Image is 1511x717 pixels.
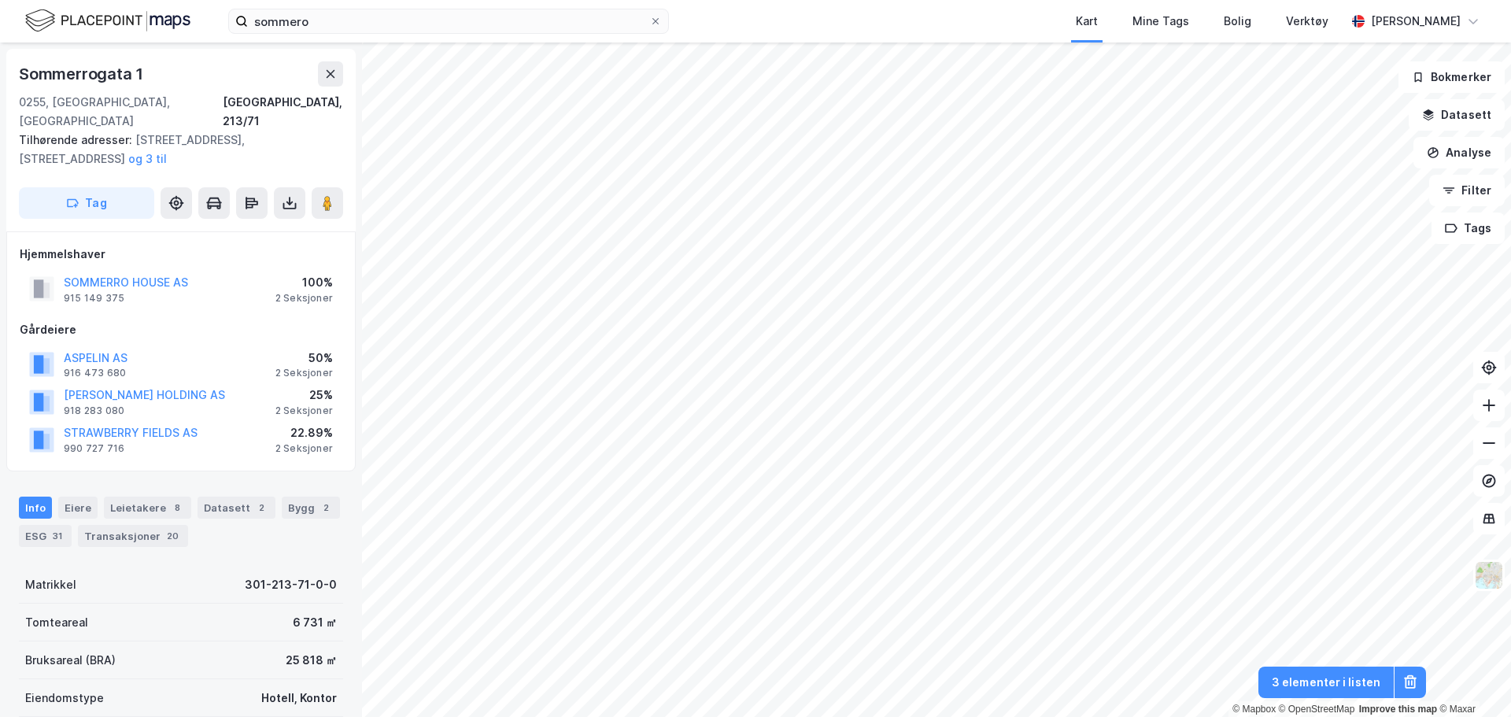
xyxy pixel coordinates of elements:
[1232,704,1276,715] a: Mapbox
[64,292,124,305] div: 915 149 375
[25,689,104,708] div: Eiendomstype
[275,349,333,368] div: 50%
[282,497,340,519] div: Bygg
[19,497,52,519] div: Info
[1132,12,1189,31] div: Mine Tags
[64,442,124,455] div: 990 727 716
[275,442,333,455] div: 2 Seksjoner
[1432,641,1511,717] iframe: Chat Widget
[318,500,334,516] div: 2
[275,273,333,292] div: 100%
[198,497,275,519] div: Datasett
[253,500,269,516] div: 2
[1279,704,1355,715] a: OpenStreetMap
[19,131,331,168] div: [STREET_ADDRESS], [STREET_ADDRESS]
[19,61,146,87] div: Sommerrogata 1
[20,320,342,339] div: Gårdeiere
[78,525,188,547] div: Transaksjoner
[25,613,88,632] div: Tomteareal
[19,133,135,146] span: Tilhørende adresser:
[1359,704,1437,715] a: Improve this map
[286,651,337,670] div: 25 818 ㎡
[275,292,333,305] div: 2 Seksjoner
[1409,99,1505,131] button: Datasett
[169,500,185,516] div: 8
[1432,213,1505,244] button: Tags
[25,651,116,670] div: Bruksareal (BRA)
[275,423,333,442] div: 22.89%
[1258,667,1394,698] button: 3 elementer i listen
[293,613,337,632] div: 6 731 ㎡
[25,575,76,594] div: Matrikkel
[20,245,342,264] div: Hjemmelshaver
[19,525,72,547] div: ESG
[1429,175,1505,206] button: Filter
[58,497,98,519] div: Eiere
[64,405,124,417] div: 918 283 080
[275,367,333,379] div: 2 Seksjoner
[104,497,191,519] div: Leietakere
[1474,560,1504,590] img: Z
[19,187,154,219] button: Tag
[261,689,337,708] div: Hotell, Kontor
[1286,12,1328,31] div: Verktøy
[245,575,337,594] div: 301-213-71-0-0
[64,367,126,379] div: 916 473 680
[1413,137,1505,168] button: Analyse
[25,7,190,35] img: logo.f888ab2527a4732fd821a326f86c7f29.svg
[275,386,333,405] div: 25%
[248,9,649,33] input: Søk på adresse, matrikkel, gårdeiere, leietakere eller personer
[19,93,223,131] div: 0255, [GEOGRAPHIC_DATA], [GEOGRAPHIC_DATA]
[1371,12,1461,31] div: [PERSON_NAME]
[275,405,333,417] div: 2 Seksjoner
[1076,12,1098,31] div: Kart
[1398,61,1505,93] button: Bokmerker
[164,528,182,544] div: 20
[1224,12,1251,31] div: Bolig
[223,93,343,131] div: [GEOGRAPHIC_DATA], 213/71
[50,528,65,544] div: 31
